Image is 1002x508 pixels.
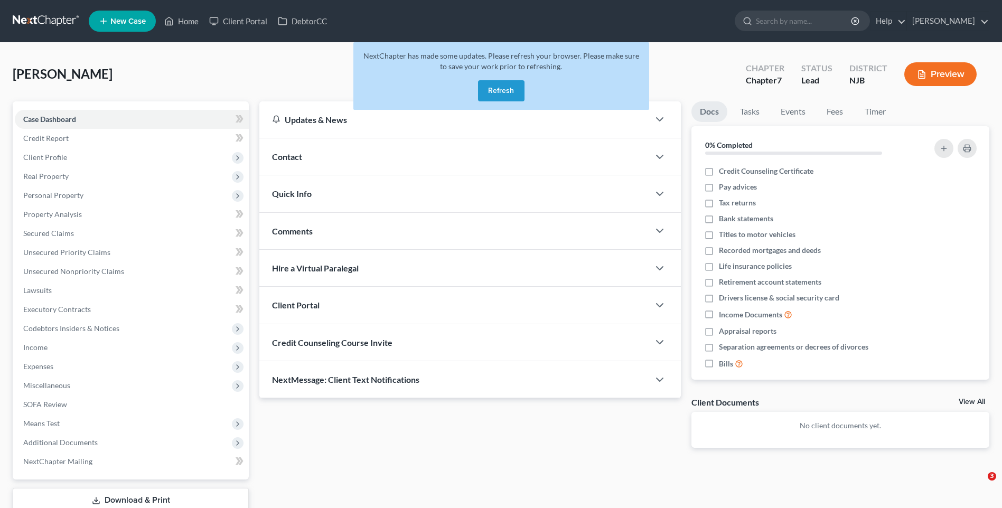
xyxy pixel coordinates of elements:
[719,277,821,287] span: Retirement account statements
[801,62,832,74] div: Status
[110,17,146,25] span: New Case
[23,115,76,124] span: Case Dashboard
[746,62,784,74] div: Chapter
[363,51,639,71] span: NextChapter has made some updates. Please refresh your browser. Please make sure to save your wor...
[272,337,392,347] span: Credit Counseling Course Invite
[719,229,795,240] span: Titles to motor vehicles
[719,326,776,336] span: Appraisal reports
[15,205,249,224] a: Property Analysis
[272,152,302,162] span: Contact
[272,263,359,273] span: Hire a Virtual Paralegal
[732,101,768,122] a: Tasks
[15,395,249,414] a: SOFA Review
[23,229,74,238] span: Secured Claims
[23,419,60,428] span: Means Test
[23,267,124,276] span: Unsecured Nonpriority Claims
[719,261,792,271] span: Life insurance policies
[849,74,887,87] div: NJB
[756,11,853,31] input: Search by name...
[23,381,70,390] span: Miscellaneous
[23,286,52,295] span: Lawsuits
[23,248,110,257] span: Unsecured Priority Claims
[272,300,320,310] span: Client Portal
[15,262,249,281] a: Unsecured Nonpriority Claims
[719,197,756,208] span: Tax returns
[23,343,48,352] span: Income
[818,101,852,122] a: Fees
[719,359,733,369] span: Bills
[15,129,249,148] a: Credit Report
[23,438,98,447] span: Additional Documents
[23,457,92,466] span: NextChapter Mailing
[23,305,91,314] span: Executory Contracts
[746,74,784,87] div: Chapter
[23,362,53,371] span: Expenses
[23,210,82,219] span: Property Analysis
[272,189,312,199] span: Quick Info
[23,134,69,143] span: Credit Report
[705,140,753,149] strong: 0% Completed
[959,398,985,406] a: View All
[272,226,313,236] span: Comments
[777,75,782,85] span: 7
[23,153,67,162] span: Client Profile
[801,74,832,87] div: Lead
[700,420,981,431] p: No client documents yet.
[23,172,69,181] span: Real Property
[15,224,249,243] a: Secured Claims
[691,101,727,122] a: Docs
[988,472,996,481] span: 3
[719,245,821,256] span: Recorded mortgages and deeds
[204,12,273,31] a: Client Portal
[772,101,814,122] a: Events
[907,12,989,31] a: [PERSON_NAME]
[719,342,868,352] span: Separation agreements or decrees of divorces
[904,62,977,86] button: Preview
[856,101,894,122] a: Timer
[15,300,249,319] a: Executory Contracts
[272,374,419,384] span: NextMessage: Client Text Notifications
[15,243,249,262] a: Unsecured Priority Claims
[478,80,525,101] button: Refresh
[719,293,839,303] span: Drivers license & social security card
[719,309,782,320] span: Income Documents
[719,213,773,224] span: Bank statements
[23,400,67,409] span: SOFA Review
[719,166,813,176] span: Credit Counseling Certificate
[15,110,249,129] a: Case Dashboard
[272,114,636,125] div: Updates & News
[23,191,83,200] span: Personal Property
[159,12,204,31] a: Home
[870,12,906,31] a: Help
[691,397,759,408] div: Client Documents
[13,66,113,81] span: [PERSON_NAME]
[273,12,332,31] a: DebtorCC
[15,281,249,300] a: Lawsuits
[23,324,119,333] span: Codebtors Insiders & Notices
[966,472,991,497] iframe: Intercom live chat
[15,452,249,471] a: NextChapter Mailing
[719,182,757,192] span: Pay advices
[849,62,887,74] div: District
